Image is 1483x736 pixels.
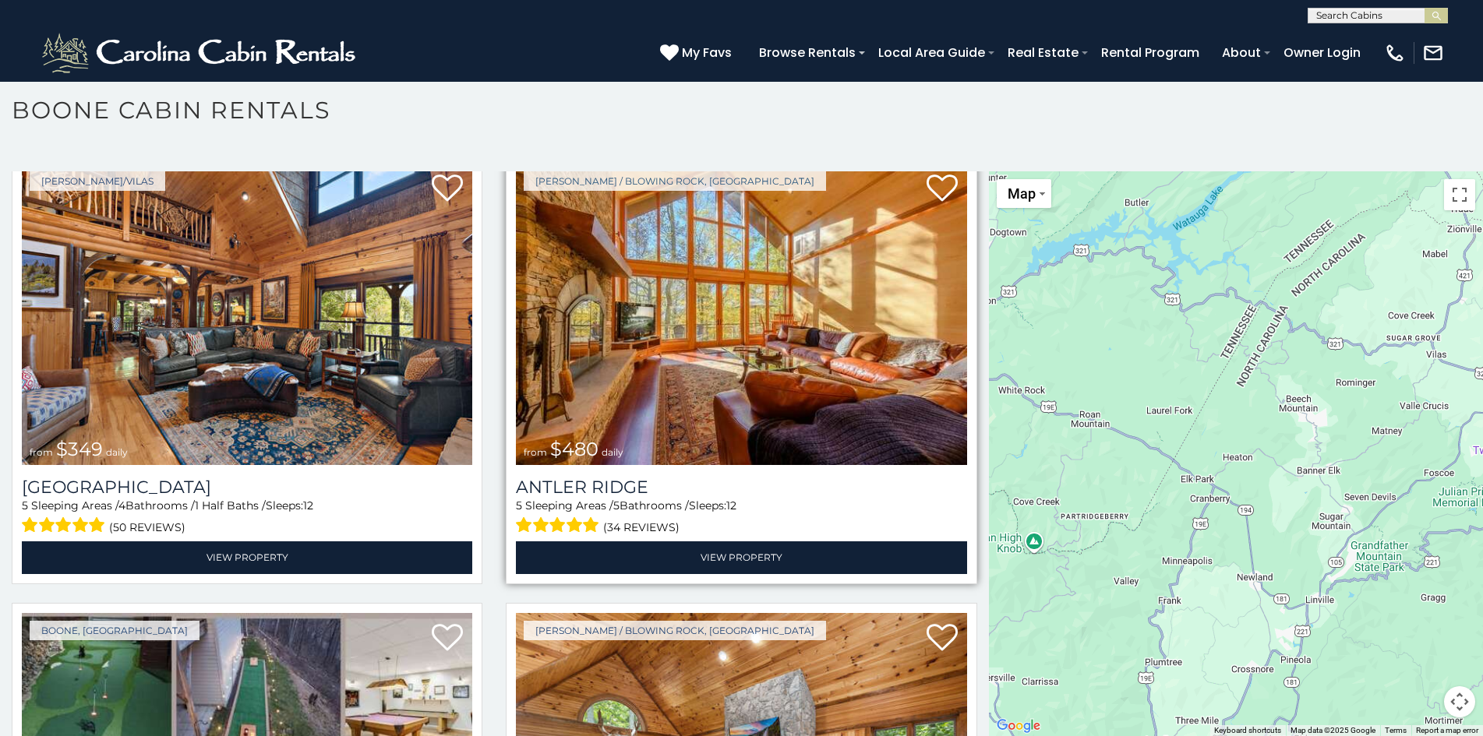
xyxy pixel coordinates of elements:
img: Diamond Creek Lodge [22,164,472,465]
a: Add to favorites [927,622,958,655]
img: Google [993,716,1044,736]
span: 5 [516,498,522,512]
a: Diamond Creek Lodge from $349 daily [22,164,472,465]
a: [GEOGRAPHIC_DATA] [22,477,472,498]
div: Sleeping Areas / Bathrooms / Sleeps: [516,498,966,537]
button: Map camera controls [1444,686,1475,717]
a: Real Estate [1000,39,1086,66]
span: 12 [303,498,313,512]
span: $349 [56,438,103,460]
img: White-1-2.png [39,30,362,76]
a: View Property [22,541,472,573]
span: 4 [118,498,125,512]
a: Add to favorites [432,622,463,655]
span: 5 [22,498,28,512]
button: Keyboard shortcuts [1214,725,1281,736]
span: My Favs [682,43,732,62]
span: 5 [613,498,620,512]
span: from [524,446,547,458]
a: Antler Ridge [516,477,966,498]
h3: Diamond Creek Lodge [22,477,472,498]
a: Report a map error [1416,726,1478,734]
a: Add to favorites [927,173,958,206]
button: Change map style [997,179,1051,208]
span: daily [602,446,623,458]
span: 12 [726,498,736,512]
span: daily [106,446,128,458]
img: mail-regular-white.png [1422,42,1444,64]
a: Open this area in Google Maps (opens a new window) [993,716,1044,736]
a: [PERSON_NAME] / Blowing Rock, [GEOGRAPHIC_DATA] [524,621,826,640]
span: from [30,446,53,458]
a: Local Area Guide [870,39,993,66]
a: Owner Login [1276,39,1368,66]
a: Boone, [GEOGRAPHIC_DATA] [30,621,199,640]
img: Antler Ridge [516,164,966,465]
a: [PERSON_NAME] / Blowing Rock, [GEOGRAPHIC_DATA] [524,171,826,191]
div: Sleeping Areas / Bathrooms / Sleeps: [22,498,472,537]
a: My Favs [660,43,736,63]
button: Toggle fullscreen view [1444,179,1475,210]
a: Rental Program [1093,39,1207,66]
a: Browse Rentals [751,39,863,66]
img: phone-regular-white.png [1384,42,1406,64]
a: [PERSON_NAME]/Vilas [30,171,165,191]
span: (50 reviews) [109,517,185,537]
a: Terms [1385,726,1407,734]
span: 1 Half Baths / [195,498,266,512]
a: View Property [516,541,966,573]
a: Antler Ridge from $480 daily [516,164,966,465]
a: About [1214,39,1269,66]
a: Add to favorites [432,173,463,206]
span: Map [1008,185,1036,202]
span: Map data ©2025 Google [1291,726,1375,734]
span: $480 [550,438,598,460]
span: (34 reviews) [603,517,680,537]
